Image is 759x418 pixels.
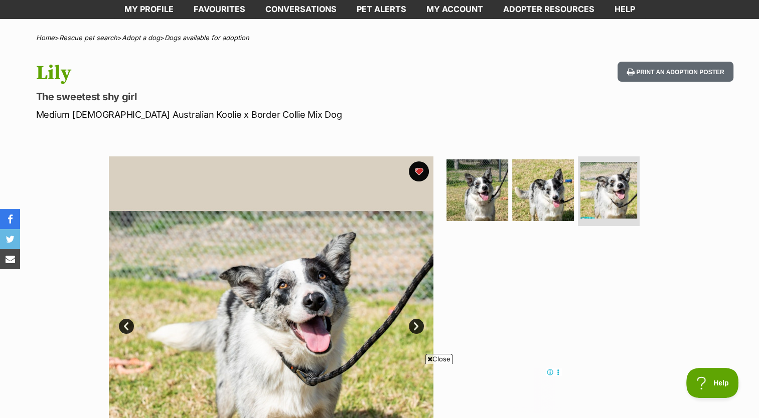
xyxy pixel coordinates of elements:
a: Next [409,319,424,334]
a: Adopt a dog [122,34,160,42]
iframe: Advertisement [197,368,562,413]
button: favourite [409,161,429,181]
button: Print an adoption poster [618,62,733,82]
a: Home [36,34,55,42]
img: Photo of Lily [446,159,508,221]
a: Prev [119,319,134,334]
a: Dogs available for adoption [165,34,249,42]
img: Photo of Lily [512,159,574,221]
h1: Lily [36,62,461,85]
img: Photo of Lily [580,162,637,219]
p: The sweetest shy girl [36,90,461,104]
div: > > > [11,34,748,42]
a: Rescue pet search [59,34,117,42]
iframe: Help Scout Beacon - Open [686,368,739,398]
span: Close [425,354,452,364]
p: Medium [DEMOGRAPHIC_DATA] Australian Koolie x Border Collie Mix Dog [36,108,461,121]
